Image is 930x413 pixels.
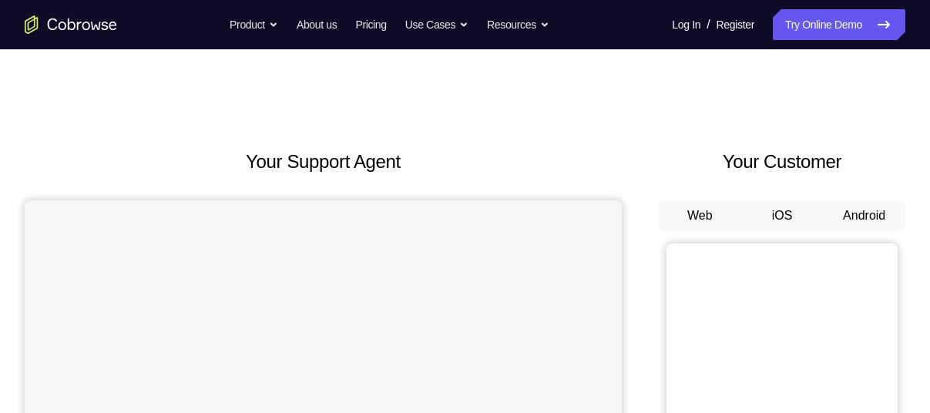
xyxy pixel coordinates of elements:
button: Web [659,200,741,231]
a: Go to the home page [25,15,117,34]
button: Product [230,9,278,40]
button: Use Cases [405,9,468,40]
h2: Your Support Agent [25,148,622,176]
h2: Your Customer [659,148,905,176]
a: Try Online Demo [773,9,905,40]
a: Register [717,9,754,40]
button: Resources [487,9,549,40]
a: About us [297,9,337,40]
button: iOS [741,200,824,231]
span: / [707,15,710,34]
a: Log In [672,9,700,40]
button: Android [823,200,905,231]
a: Pricing [355,9,386,40]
